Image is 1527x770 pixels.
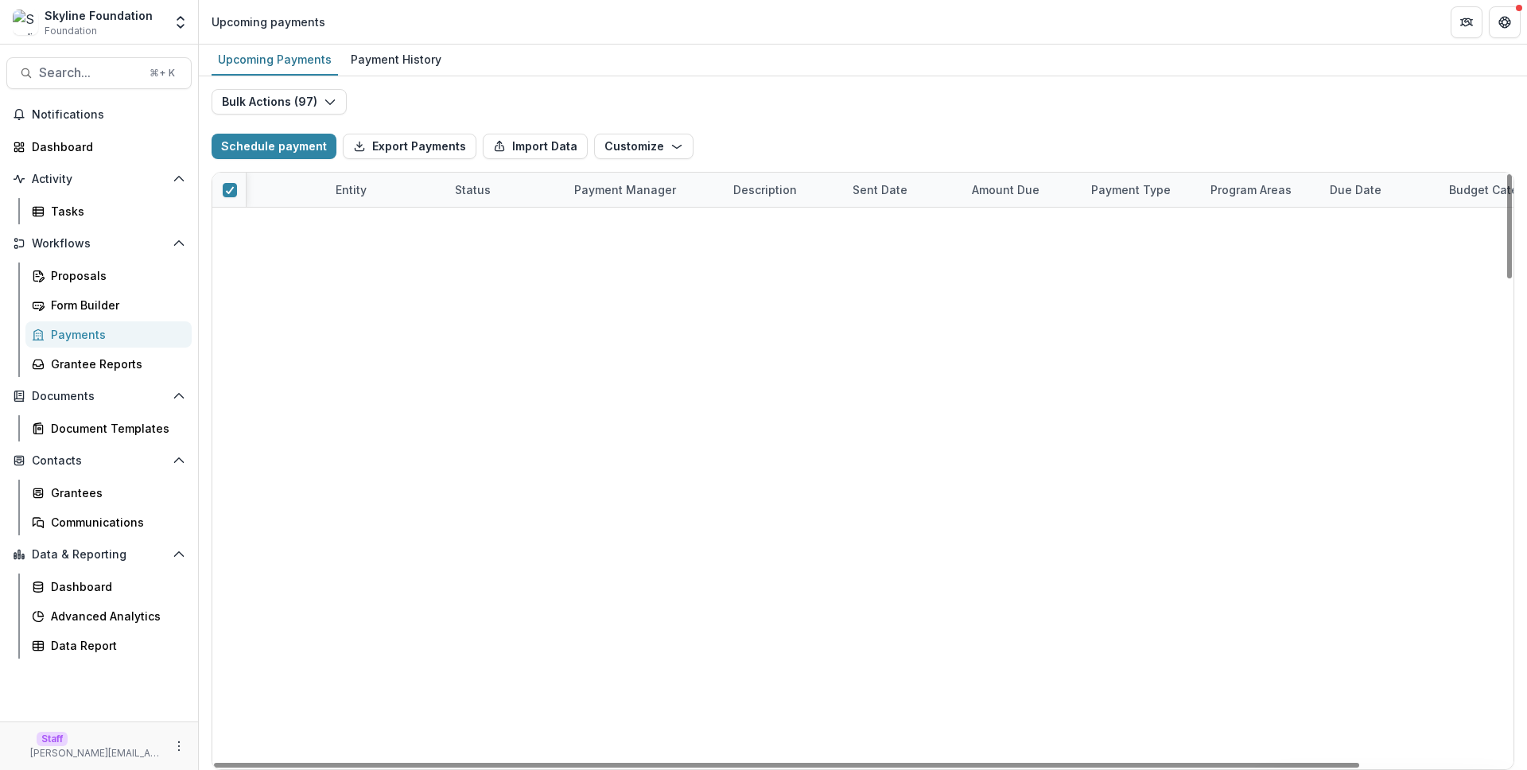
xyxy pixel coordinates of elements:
div: Payment Manager [565,181,686,198]
div: Status [445,181,500,198]
div: Amount Due [962,173,1082,207]
a: Dashboard [6,134,192,160]
a: Payment History [344,45,448,76]
div: Program Areas [1201,181,1301,198]
div: Communications [51,514,179,531]
div: Description [724,173,843,207]
a: Document Templates [25,415,192,441]
div: Grantee Reports [51,356,179,372]
div: Sent Date [843,173,962,207]
span: Activity [32,173,166,186]
div: Payment Type [1082,181,1180,198]
button: Schedule payment [212,134,336,159]
a: Payments [25,321,192,348]
a: Data Report [25,632,192,659]
span: Workflows [32,237,166,251]
button: Import Data [483,134,588,159]
div: Entity [326,181,376,198]
button: Open entity switcher [169,6,192,38]
div: Status [445,173,565,207]
div: Entity [326,173,445,207]
div: Form Builder [51,297,179,313]
div: Sent Date [843,181,917,198]
div: Payment Type [1082,173,1201,207]
button: Bulk Actions (97) [212,89,347,115]
button: Export Payments [343,134,476,159]
div: Payment Manager [565,173,724,207]
div: Due Date [1320,173,1440,207]
div: Tasks [51,203,179,220]
div: Amount Due [962,181,1049,198]
div: Skyline Foundation [45,7,153,24]
div: ⌘ + K [146,64,178,82]
div: Grantees [51,484,179,501]
button: Open Workflows [6,231,192,256]
a: Dashboard [25,574,192,600]
button: More [169,737,188,756]
div: Description [724,181,806,198]
button: Partners [1451,6,1482,38]
span: Notifications [32,108,185,122]
a: Grantee Reports [25,351,192,377]
div: Proposals [51,267,179,284]
button: Open Data & Reporting [6,542,192,567]
a: Form Builder [25,292,192,318]
a: Tasks [25,198,192,224]
div: Payment History [344,48,448,71]
a: Grantees [25,480,192,506]
div: Program Areas [1201,173,1320,207]
div: Payments [51,326,179,343]
button: Notifications [6,102,192,127]
div: Data Report [51,637,179,654]
p: Staff [37,732,68,746]
a: Proposals [25,262,192,289]
span: Search... [39,65,140,80]
button: Get Help [1489,6,1521,38]
button: Open Documents [6,383,192,409]
div: Advanced Analytics [51,608,179,624]
div: Upcoming Payments [212,48,338,71]
button: Open Contacts [6,448,192,473]
a: Upcoming Payments [212,45,338,76]
div: Due Date [1320,181,1391,198]
div: Dashboard [51,578,179,595]
div: Upcoming payments [212,14,325,30]
button: Open Activity [6,166,192,192]
span: Contacts [32,454,166,468]
span: Documents [32,390,166,403]
span: Data & Reporting [32,548,166,562]
div: Dashboard [32,138,179,155]
div: Document Templates [51,420,179,437]
a: Communications [25,509,192,535]
a: Advanced Analytics [25,603,192,629]
span: Foundation [45,24,97,38]
nav: breadcrumb [205,10,332,33]
p: [PERSON_NAME][EMAIL_ADDRESS][DOMAIN_NAME] [30,746,163,760]
button: Search... [6,57,192,89]
button: Customize [594,134,694,159]
img: Skyline Foundation [13,10,38,35]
